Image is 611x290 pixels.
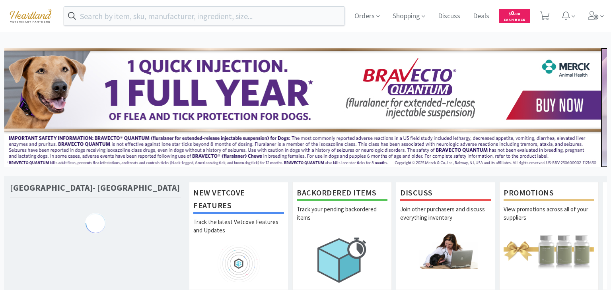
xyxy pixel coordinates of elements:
a: DiscussJoin other purchasers and discuss everything inventory [396,182,495,290]
img: cad7bdf275c640399d9c6e0c56f98fd2_10.png [4,5,57,27]
img: hero_backorders.png [297,233,387,287]
h1: Backordered Items [297,186,387,201]
p: Join other purchasers and discuss everything inventory [400,205,491,233]
span: $ [509,11,511,16]
h1: Discuss [400,186,491,201]
a: Backordered ItemsTrack your pending backordered items [292,182,392,290]
a: $0.00Cash Back [499,5,530,27]
a: New Vetcove FeaturesTrack the latest Vetcove Features and Updates [189,182,288,290]
img: hero_feature_roadmap.png [193,246,284,282]
h1: Promotions [504,186,594,201]
img: hero_promotions.png [504,233,594,269]
span: 0 [509,9,520,17]
h1: New Vetcove Features [193,186,284,214]
img: hero_discuss.png [400,233,491,269]
a: PromotionsView promotions across all of your suppliers [499,182,599,290]
input: Search by item, sku, manufacturer, ingredient, size... [64,7,344,25]
img: 3ffb5edee65b4d9ab6d7b0afa510b01f.jpg [4,48,601,167]
a: Deals [470,13,492,20]
p: Track your pending backordered items [297,205,387,233]
p: Track the latest Vetcove Features and Updates [193,218,284,246]
p: View promotions across all of your suppliers [504,205,594,233]
span: Cash Back [504,18,525,23]
span: . 00 [514,11,520,16]
a: Discuss [435,13,463,20]
h1: [GEOGRAPHIC_DATA]- [GEOGRAPHIC_DATA] [10,182,180,193]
